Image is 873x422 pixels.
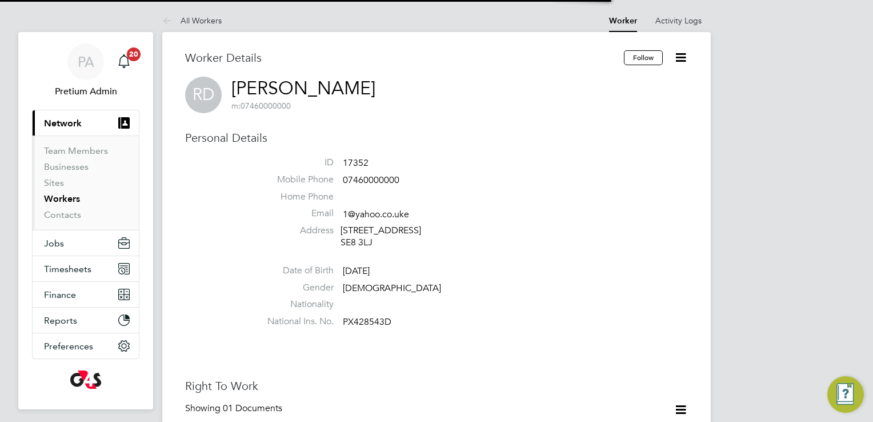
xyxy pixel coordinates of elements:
[44,264,91,274] span: Timesheets
[254,316,334,328] label: National Ins. No.
[343,157,369,169] span: 17352
[343,209,409,220] a: 1@yahoo.co.uke
[343,316,391,328] span: PX428543D
[127,47,141,61] span: 20
[33,308,139,333] button: Reports
[33,282,139,307] button: Finance
[32,43,139,98] a: PAPretium Admin
[185,403,285,415] div: Showing
[343,174,399,186] span: 07460000000
[231,77,375,99] a: [PERSON_NAME]
[33,230,139,256] button: Jobs
[624,50,663,65] button: Follow
[78,54,94,69] span: PA
[33,136,139,230] div: Network
[254,208,334,220] label: Email
[44,118,82,129] span: Network
[44,161,89,172] a: Businesses
[254,225,334,237] label: Address
[44,289,76,300] span: Finance
[33,333,139,359] button: Preferences
[254,191,334,203] label: Home Phone
[44,341,93,352] span: Preferences
[609,16,637,26] a: Worker
[254,174,334,186] label: Mobile Phone
[113,43,135,80] a: 20
[44,209,81,220] a: Contacts
[254,265,334,277] label: Date of Birth
[44,193,80,204] a: Workers
[223,403,282,414] span: 01 Documents
[231,101,241,111] span: m:
[162,15,222,26] a: All Workers
[44,145,108,156] a: Team Members
[185,77,222,113] span: RD
[33,256,139,281] button: Timesheets
[32,85,139,98] span: Pretium Admin
[185,130,688,145] h3: Personal Details
[827,376,864,413] button: Engage Resource Center
[70,371,101,389] img: g4s-logo-retina.png
[343,282,441,294] span: [DEMOGRAPHIC_DATA]
[341,225,449,249] div: [STREET_ADDRESS] SE8 3LJ
[18,32,153,409] nav: Main navigation
[44,315,77,326] span: Reports
[343,265,370,277] span: [DATE]
[254,298,334,310] label: Nationality
[33,110,139,136] button: Network
[32,371,139,389] a: Go to home page
[254,282,334,294] label: Gender
[44,238,64,249] span: Jobs
[231,101,291,111] span: 07460000000
[44,177,64,188] a: Sites
[655,15,702,26] a: Activity Logs
[254,157,334,169] label: ID
[185,50,624,65] h3: Worker Details
[185,379,688,393] h3: Right To Work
